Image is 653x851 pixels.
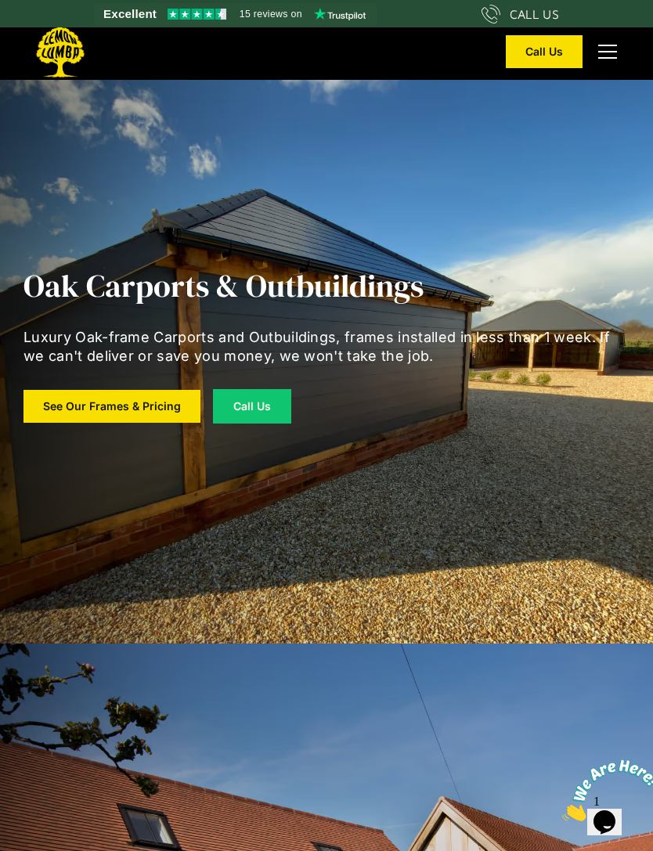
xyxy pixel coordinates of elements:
a: CALL US [482,5,559,23]
span: Excellent [103,5,157,23]
img: Chat attention grabber [6,6,103,68]
div: Call Us [233,400,272,413]
div: CALL US [510,5,559,23]
span: 1 [6,6,13,20]
a: Call Us [506,35,583,68]
iframe: chat widget [556,753,653,828]
img: Trustpilot logo [314,8,366,20]
p: Luxury Oak-frame Carports and Outbuildings, frames installed in less than 1 week. If we can't del... [23,328,630,366]
span: 15 reviews on [240,5,302,23]
a: See Our Frames & Pricing [23,390,200,423]
a: See Lemon Lumba reviews on Trustpilot [94,3,377,25]
h1: Oak Carports & Outbuildings [23,267,630,305]
div: Call Us [525,46,563,57]
a: Call Us [213,389,291,424]
img: Trustpilot 4.5 stars [168,9,226,20]
div: menu [589,33,620,70]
